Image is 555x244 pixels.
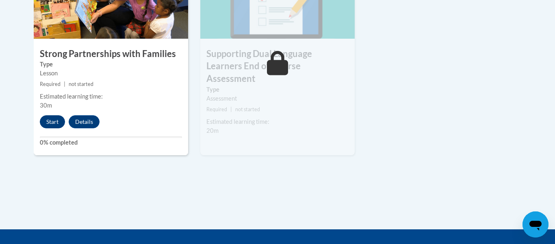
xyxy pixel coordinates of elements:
[206,127,219,134] span: 20m
[64,81,65,87] span: |
[40,138,182,147] label: 0% completed
[206,106,227,112] span: Required
[34,48,188,60] h3: Strong Partnerships with Families
[522,211,548,237] iframe: Button to launch messaging window
[40,69,182,78] div: Lesson
[40,60,182,69] label: Type
[40,115,65,128] button: Start
[40,92,182,101] div: Estimated learning time:
[206,85,349,94] label: Type
[69,115,100,128] button: Details
[40,102,52,109] span: 30m
[230,106,232,112] span: |
[200,48,355,85] h3: Supporting Dual Language Learners End of Course Assessment
[69,81,93,87] span: not started
[206,94,349,103] div: Assessment
[40,81,61,87] span: Required
[235,106,260,112] span: not started
[206,117,349,126] div: Estimated learning time:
